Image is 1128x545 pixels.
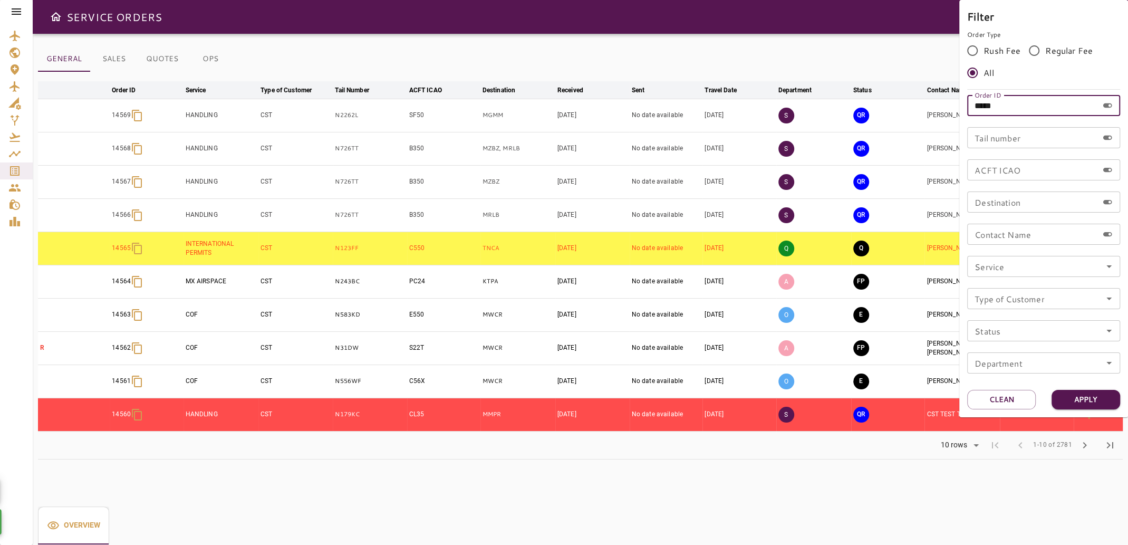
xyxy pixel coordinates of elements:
[1102,323,1116,338] button: Open
[1102,291,1116,306] button: Open
[1102,259,1116,274] button: Open
[1102,356,1116,370] button: Open
[984,66,994,79] span: All
[967,30,1120,40] p: Order Type
[1045,44,1093,57] span: Regular Fee
[984,44,1020,57] span: Rush Fee
[1052,390,1120,409] button: Apply
[967,390,1036,409] button: Clean
[967,8,1120,25] h6: Filter
[975,90,1001,99] label: Order ID
[967,40,1120,84] div: rushFeeOrder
